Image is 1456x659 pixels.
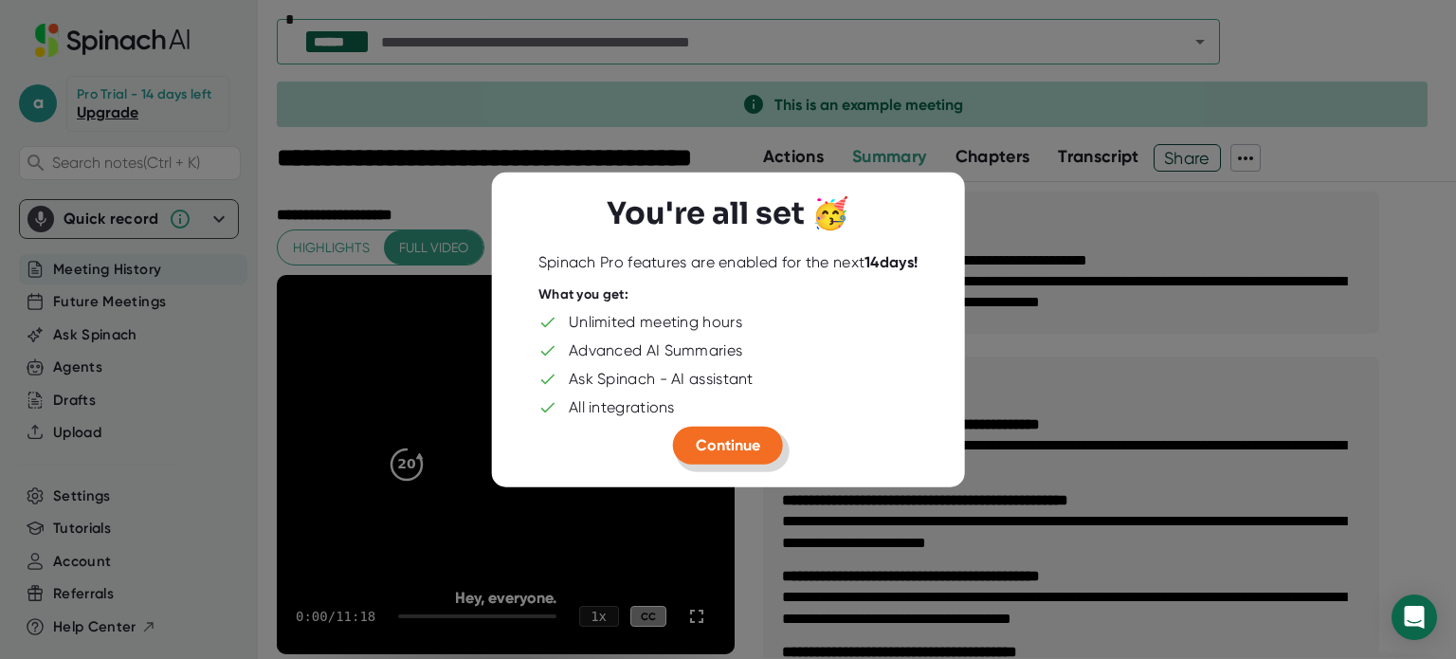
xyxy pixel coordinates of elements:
span: Continue [696,435,760,453]
b: 14 days! [864,253,918,271]
div: Open Intercom Messenger [1392,595,1437,640]
div: Unlimited meeting hours [569,312,742,331]
div: Advanced AI Summaries [569,340,742,359]
div: All integrations [569,397,675,416]
div: Ask Spinach - AI assistant [569,369,754,388]
h3: You're all set 🥳 [607,195,849,231]
button: Continue [673,426,783,464]
div: What you get: [538,286,628,303]
div: Spinach Pro features are enabled for the next [538,253,919,272]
